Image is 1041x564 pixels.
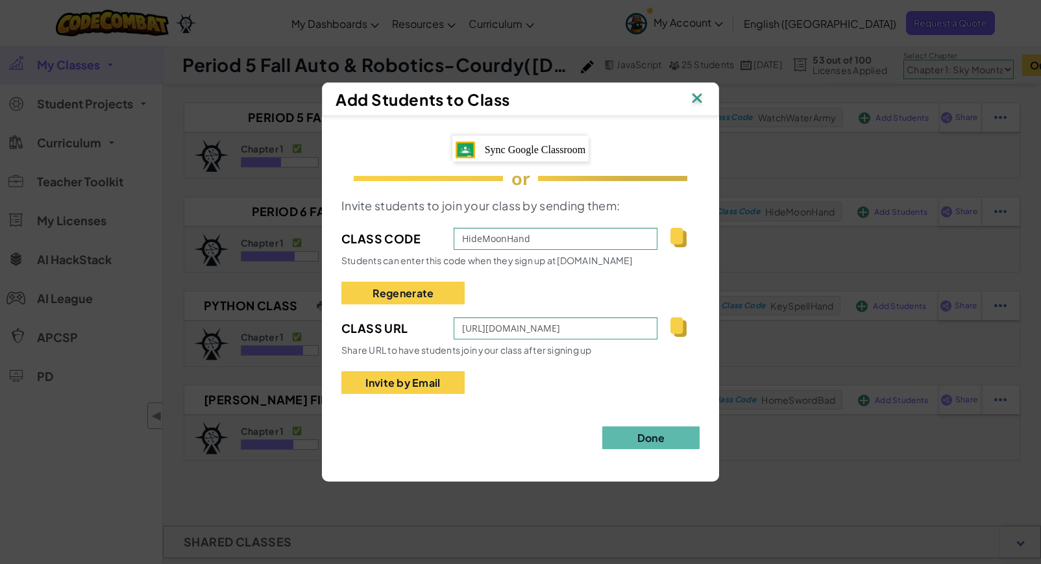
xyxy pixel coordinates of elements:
[670,317,687,337] img: IconCopy.svg
[689,90,705,109] img: IconClose.svg
[341,229,441,249] span: Class Code
[511,168,530,190] span: or
[341,198,620,213] span: Invite students to join your class by sending them:
[485,144,586,155] span: Sync Google Classroom
[456,141,475,158] img: IconGoogleClassroom.svg
[602,426,700,449] button: Done
[341,371,465,394] button: Invite by Email
[341,282,465,304] button: Regenerate
[341,319,441,338] span: Class Url
[670,228,687,247] img: IconCopy.svg
[336,90,510,109] span: Add Students to Class
[341,344,592,356] span: Share URL to have students join your class after signing up
[341,254,633,266] span: Students can enter this code when they sign up at [DOMAIN_NAME]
